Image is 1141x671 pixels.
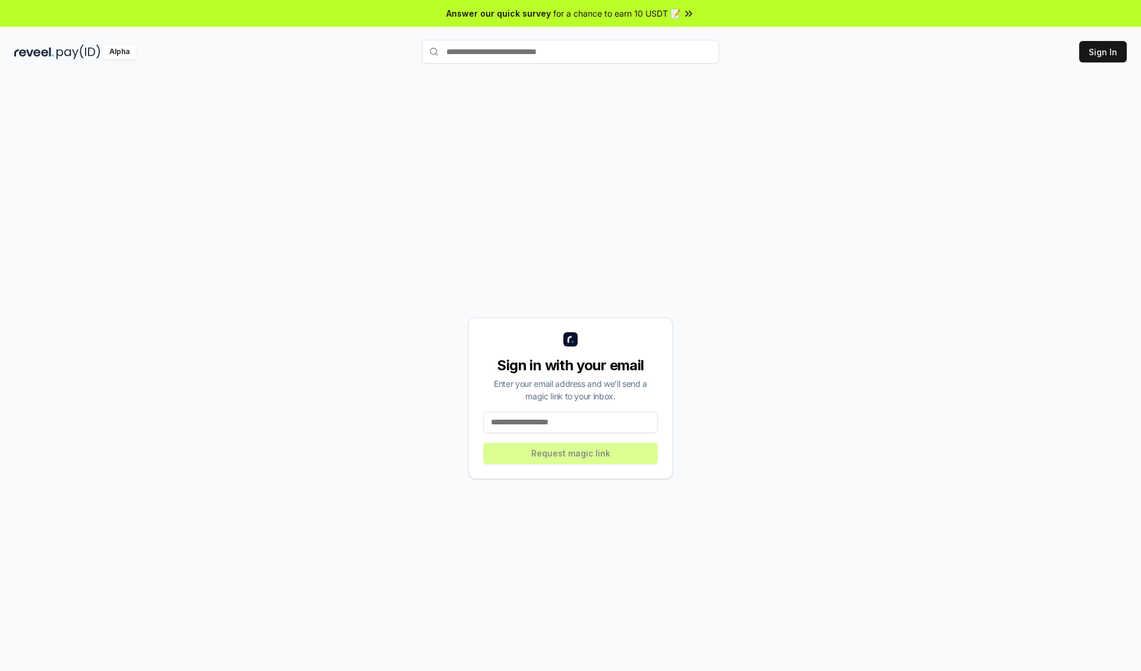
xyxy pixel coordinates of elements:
img: reveel_dark [14,45,54,59]
div: Alpha [103,45,136,59]
button: Sign In [1079,41,1127,62]
div: Enter your email address and we’ll send a magic link to your inbox. [483,377,658,402]
div: Sign in with your email [483,356,658,375]
img: pay_id [56,45,100,59]
img: logo_small [563,332,578,346]
span: Answer our quick survey [446,7,551,20]
span: for a chance to earn 10 USDT 📝 [553,7,680,20]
